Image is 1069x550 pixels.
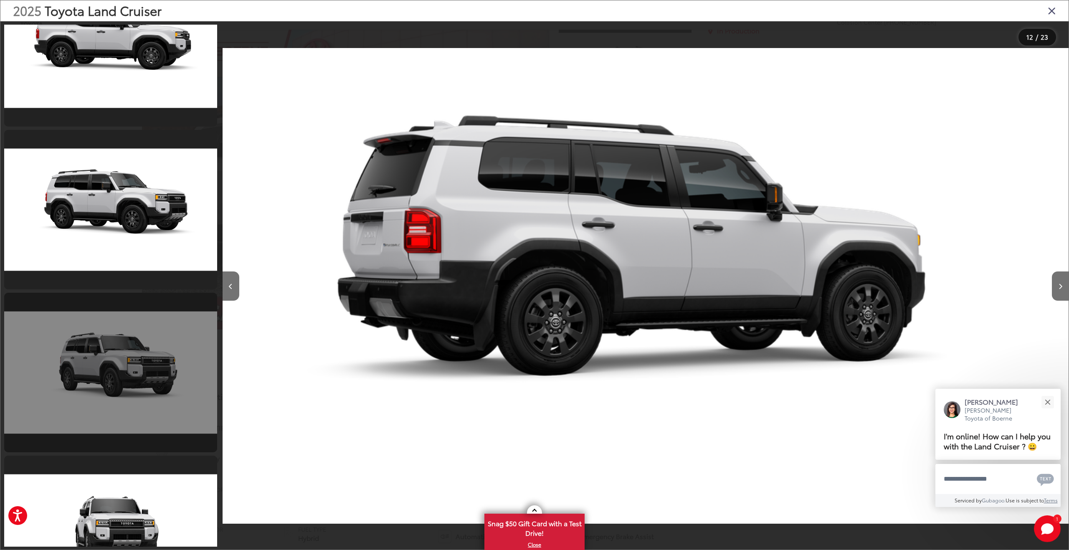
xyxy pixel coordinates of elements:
button: Toggle Chat Window [1034,515,1061,542]
p: [PERSON_NAME] Toyota of Boerne [965,406,1026,423]
span: Toyota Land Cruiser [45,1,162,19]
span: Serviced by [955,497,982,504]
svg: Text [1037,473,1054,486]
div: 2025 Toyota Land Cruiser Land Cruiser 11 [223,38,1069,533]
span: Snag $50 Gift Card with a Test Drive! [485,515,584,540]
span: / [1035,34,1039,40]
a: Terms [1044,497,1058,504]
img: 2025 Toyota Land Cruiser Land Cruiser [2,148,219,271]
svg: Start Chat [1034,515,1061,542]
button: Chat with SMS [1034,469,1056,488]
button: Close [1039,393,1056,411]
img: 2025 Toyota Land Cruiser Land Cruiser [223,38,1069,533]
button: Next image [1052,271,1069,301]
textarea: Type your message [935,464,1061,494]
a: Gubagoo. [982,497,1006,504]
span: 1 [1056,517,1058,520]
span: 2025 [13,1,41,19]
button: Previous image [223,271,239,301]
span: I'm online! How can I help you with the Land Cruiser ? 😀 [944,430,1051,451]
i: Close gallery [1048,5,1056,16]
p: [PERSON_NAME] [965,397,1026,406]
span: 12 [1026,32,1033,41]
span: 23 [1041,32,1048,41]
div: Close[PERSON_NAME][PERSON_NAME] Toyota of BoerneI'm online! How can I help you with the Land Crui... [935,389,1061,507]
span: Use is subject to [1006,497,1044,504]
